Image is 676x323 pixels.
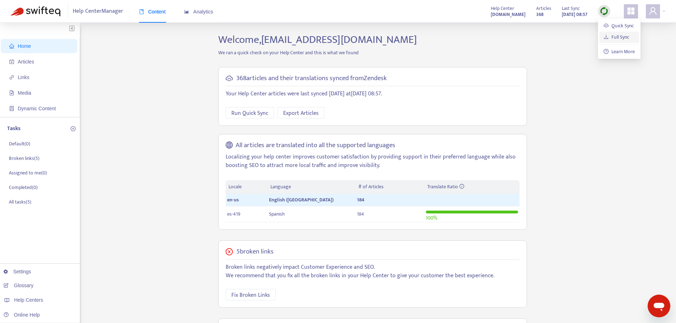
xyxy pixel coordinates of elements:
[562,11,587,18] strong: [DATE] 08:57
[357,210,364,218] span: 184
[277,107,324,118] button: Export Articles
[226,90,520,98] p: Your Help Center articles were last synced [DATE] at [DATE] 08:57 .
[184,9,213,15] span: Analytics
[226,248,233,255] span: close-circle
[18,74,29,80] span: Links
[9,198,31,206] p: All tasks ( 5 )
[213,49,532,56] p: We ran a quick check on your Help Center and this is what we found
[218,31,417,49] span: Welcome, [EMAIL_ADDRESS][DOMAIN_NAME]
[236,141,395,150] h5: All articles are translated into all the supported languages
[269,196,334,204] span: English ([GEOGRAPHIC_DATA])
[139,9,166,15] span: Content
[18,106,56,111] span: Dynamic Content
[649,7,657,15] span: user
[9,75,14,80] span: link
[226,75,233,82] span: cloud-sync
[491,11,526,18] strong: [DOMAIN_NAME]
[71,126,76,131] span: plus-circle
[9,184,38,191] p: Completed ( 0 )
[236,74,387,83] h5: 368 articles and their translations synced from Zendesk
[226,180,268,194] th: Locale
[491,10,526,18] a: [DOMAIN_NAME]
[184,9,189,14] span: area-chart
[226,263,520,280] p: Broken links negatively impact Customer Experience and SEO. We recommend that you fix all the bro...
[604,33,629,41] a: Full Sync
[18,90,31,96] span: Media
[536,5,551,12] span: Articles
[9,59,14,64] span: account-book
[9,90,14,95] span: file-image
[268,180,356,194] th: Language
[226,107,274,118] button: Run Quick Sync
[9,44,14,49] span: home
[9,140,30,147] p: Default ( 0 )
[426,214,437,222] span: 100 %
[604,22,634,30] a: Quick Sync
[9,155,39,162] p: Broken links ( 5 )
[427,183,517,191] div: Translate Ratio
[627,7,635,15] span: appstore
[9,169,47,177] p: Assigned to me ( 0 )
[73,5,123,18] span: Help Center Manager
[4,312,40,318] a: Online Help
[231,291,270,300] span: Fix Broken Links
[11,6,60,16] img: Swifteq
[226,153,520,170] p: Localizing your help center improves customer satisfaction by providing support in their preferre...
[356,180,424,194] th: # of Articles
[226,141,233,150] span: global
[231,109,268,118] span: Run Quick Sync
[269,210,285,218] span: Spanish
[18,43,31,49] span: Home
[600,7,609,16] img: sync.dc5367851b00ba804db3.png
[562,5,580,12] span: Last Sync
[357,196,364,204] span: 184
[4,269,31,274] a: Settings
[226,289,276,300] button: Fix Broken Links
[604,48,635,56] a: question-circleLearn More
[14,297,43,303] span: Help Centers
[227,196,239,204] span: en-us
[227,210,240,218] span: es-419
[7,124,21,133] p: Tasks
[236,248,274,256] h5: 5 broken links
[648,295,670,317] iframe: Button to launch messaging window
[18,59,34,65] span: Articles
[491,5,514,12] span: Help Center
[9,106,14,111] span: container
[139,9,144,14] span: book
[536,11,544,18] strong: 368
[4,283,33,288] a: Glossary
[283,109,319,118] span: Export Articles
